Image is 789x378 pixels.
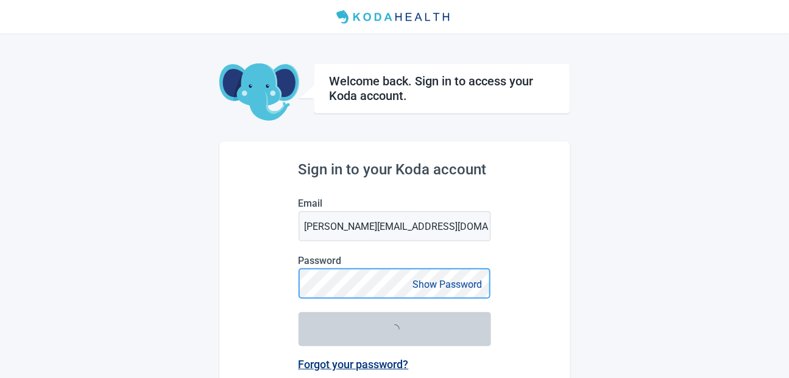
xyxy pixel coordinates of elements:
[409,276,486,293] button: Show Password
[299,161,491,178] h2: Sign in to your Koda account
[299,358,409,371] a: Forgot your password?
[387,323,402,337] span: loading
[299,255,491,266] label: Password
[219,63,299,122] img: Koda Elephant
[329,74,555,103] h1: Welcome back. Sign in to access your Koda account.
[331,7,457,27] img: Koda Health
[299,198,491,209] label: Email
